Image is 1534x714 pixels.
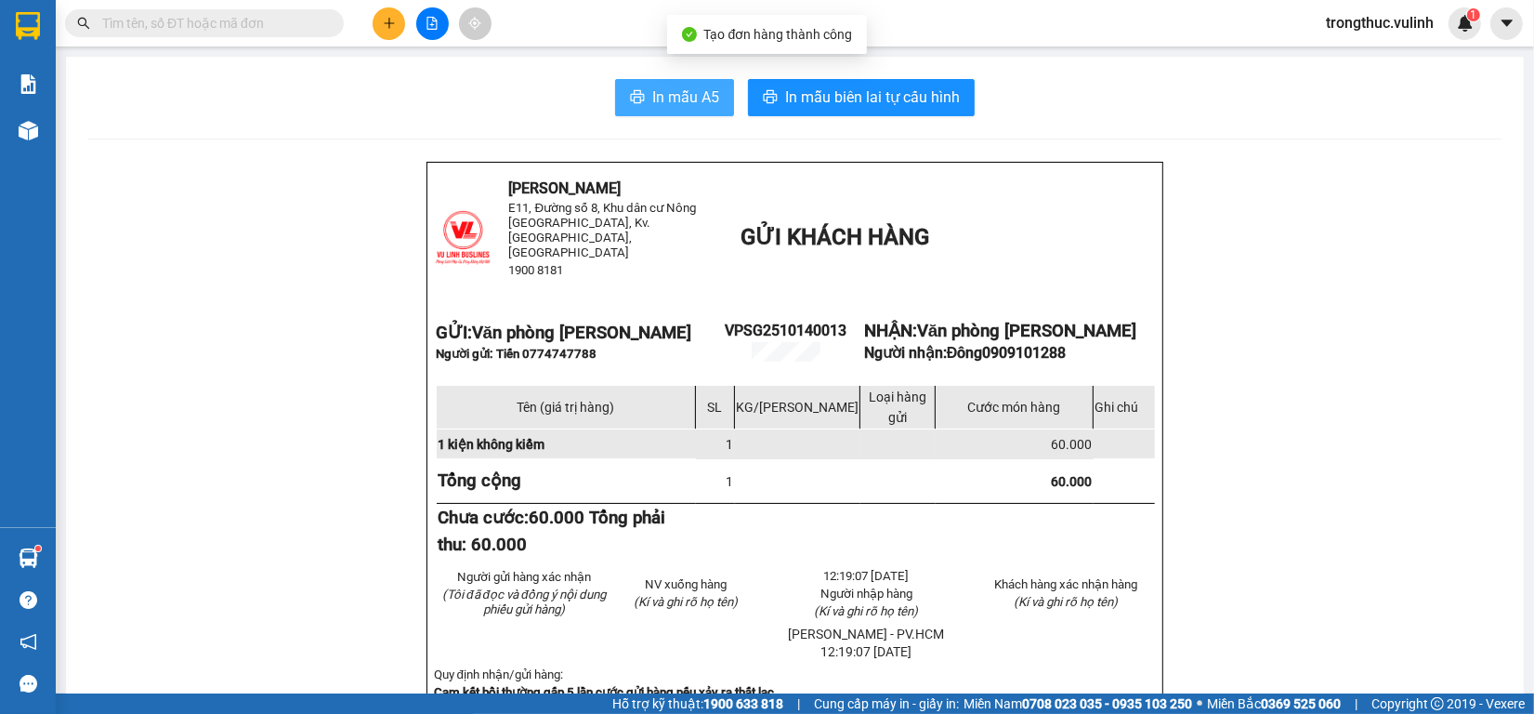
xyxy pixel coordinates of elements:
[726,437,733,452] span: 1
[785,86,960,109] span: In mẫu biên lai tự cấu hình
[1022,696,1192,711] strong: 0708 023 035 - 0935 103 250
[468,17,481,30] span: aim
[416,7,449,40] button: file-add
[859,386,935,430] td: Loại hàng gửi
[438,437,544,452] span: 1 kiện không kiểm
[814,694,959,714] span: Cung cấp máy in - giấy in:
[1261,696,1341,711] strong: 0369 525 060
[438,508,665,555] strong: Chưa cước:
[630,89,645,107] span: printer
[824,569,910,583] span: 12:19:07 [DATE]
[741,224,929,250] span: GỬI KHÁCH HÀNG
[935,386,1093,430] td: Cước món hàng
[1499,15,1515,32] span: caret-down
[726,474,733,489] span: 1
[612,694,783,714] span: Hỗ trợ kỹ thuật:
[725,322,846,339] span: VPSG2510140013
[1490,7,1523,40] button: caret-down
[434,685,774,699] strong: Cam kết bồi thường gấp 5 lần cước gửi hàng nếu xảy ra thất lạc
[383,17,396,30] span: plus
[947,344,1067,362] span: Đông
[917,321,1136,341] span: Văn phòng [PERSON_NAME]
[35,546,41,551] sup: 1
[1207,694,1341,714] span: Miền Bắc
[20,675,37,693] span: message
[652,86,719,109] span: In mẫu A5
[964,694,1192,714] span: Miền Nam
[1051,437,1092,452] span: 60.000
[982,344,1066,362] span: 0909101288
[16,12,40,40] img: logo-vxr
[373,7,405,40] button: plus
[734,386,859,430] td: KG/[PERSON_NAME]
[436,210,491,265] img: logo
[509,263,564,277] span: 1900 8181
[472,323,691,343] span: Văn phòng [PERSON_NAME]
[1051,474,1092,489] span: 60.000
[748,79,975,116] button: printerIn mẫu biên lai tự cấu hình
[815,604,919,618] span: (Kí và ghi rõ họ tên)
[19,121,38,140] img: warehouse-icon
[864,321,1136,341] strong: NHẬN:
[509,201,697,259] span: E11, Đường số 8, Khu dân cư Nông [GEOGRAPHIC_DATA], Kv.[GEOGRAPHIC_DATA], [GEOGRAPHIC_DATA]
[434,668,563,681] span: Quy định nhận/gửi hàng:
[1094,386,1156,430] td: Ghi chú
[994,577,1137,591] span: Khách hàng xác nhận hàng
[1197,700,1202,707] span: ⚪️
[9,56,48,111] img: logo
[1355,694,1357,714] span: |
[459,7,492,40] button: aim
[184,70,373,96] span: GỬI KHÁCH HÀNG
[51,12,164,30] span: [PERSON_NAME]
[51,33,175,116] span: E11, Đường số 8, Khu dân cư Nông [GEOGRAPHIC_DATA], Kv.[GEOGRAPHIC_DATA], [GEOGRAPHIC_DATA]
[1311,11,1449,34] span: trongthuc.vulinh
[102,13,321,33] input: Tìm tên, số ĐT hoặc mã đơn
[438,470,521,491] strong: Tổng cộng
[77,17,90,30] span: search
[820,587,912,601] span: Người nhập hàng
[19,74,38,94] img: solution-icon
[51,119,106,133] span: 1900 8181
[703,696,783,711] strong: 1900 633 818
[436,386,696,430] td: Tên (giá trị hàng)
[436,347,597,361] span: Người gửi: Tiến 0774747788
[442,588,606,616] em: (Tôi đã đọc và đồng ý nội dung phiếu gửi hàng)
[1467,8,1480,21] sup: 1
[1431,697,1444,710] span: copyright
[864,344,1067,362] strong: Người nhận:
[821,644,912,659] span: 12:19:07 [DATE]
[426,17,439,30] span: file-add
[509,179,622,197] span: [PERSON_NAME]
[696,386,735,430] td: SL
[682,27,697,42] span: check-circle
[763,89,778,107] span: printer
[438,508,665,555] span: 60.000 Tổng phải thu: 60.000
[20,633,37,651] span: notification
[645,577,727,591] span: NV xuống hàng
[20,591,37,609] span: question-circle
[789,627,945,641] span: [PERSON_NAME] - PV.HCM
[1470,8,1476,21] span: 1
[797,694,800,714] span: |
[1014,595,1118,609] span: (Kí và ghi rõ họ tên)
[457,570,591,584] span: Người gửi hàng xác nhận
[436,323,691,343] strong: GỬI:
[19,549,38,568] img: warehouse-icon
[634,595,738,609] span: (Kí và ghi rõ họ tên)
[704,27,853,42] span: Tạo đơn hàng thành công
[615,79,734,116] button: printerIn mẫu A5
[1457,15,1474,32] img: icon-new-feature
